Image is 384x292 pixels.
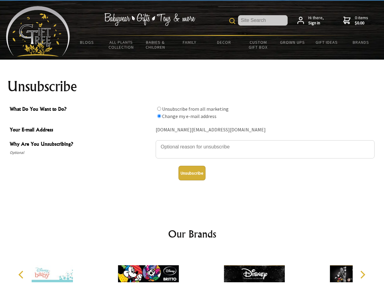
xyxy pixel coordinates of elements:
[10,105,153,114] span: What Do You Want to Do?
[207,36,241,49] a: Decor
[238,15,288,26] input: Site Search
[173,36,207,49] a: Family
[162,106,229,112] label: Unsubscribe from all marketing
[104,36,139,54] a: All Plants Collection
[138,36,173,54] a: Babies & Children
[308,15,324,26] span: Hi there,
[7,79,377,94] h1: Unsubscribe
[178,166,206,180] button: Unsubscribe
[241,36,275,54] a: Custom Gift Box
[156,140,375,158] textarea: Why Are You Unsubscribing?
[308,20,324,26] strong: Sign in
[356,268,369,281] button: Next
[15,268,29,281] button: Previous
[10,149,153,156] span: Optional
[104,13,195,26] img: Babywear - Gifts - Toys & more
[157,114,161,118] input: What Do You Want to Do?
[297,15,324,26] a: Hi there,Sign in
[355,15,368,26] span: 0 items
[10,126,153,135] span: Your E-mail Address
[343,15,368,26] a: 0 items$0.00
[12,227,372,241] h2: Our Brands
[344,36,378,49] a: Brands
[156,125,375,135] div: [DOMAIN_NAME][EMAIL_ADDRESS][DOMAIN_NAME]
[310,36,344,49] a: Gift Ideas
[70,36,104,49] a: BLOGS
[229,18,235,24] img: product search
[355,20,368,26] strong: $0.00
[275,36,310,49] a: Grown Ups
[162,113,216,119] label: Change my e-mail address
[6,6,70,57] img: Babyware - Gifts - Toys and more...
[157,107,161,111] input: What Do You Want to Do?
[10,140,153,149] span: Why Are You Unsubscribing?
